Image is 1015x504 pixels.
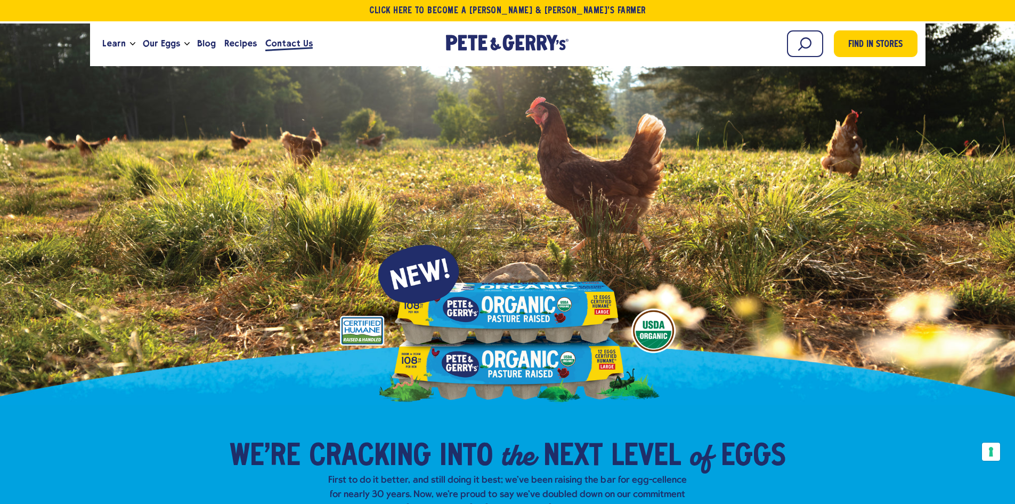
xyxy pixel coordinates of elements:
a: Blog [193,29,220,58]
span: into [440,441,493,473]
button: Open the dropdown menu for Our Eggs [184,42,190,46]
span: Next [543,441,603,473]
a: Recipes [220,29,261,58]
span: Find in Stores [848,38,903,52]
button: Open the dropdown menu for Learn [130,42,135,46]
span: Contact Us [265,37,313,50]
a: Learn [98,29,130,58]
em: of [689,436,712,474]
span: We’re [230,441,301,473]
a: Our Eggs [139,29,184,58]
em: the [501,436,535,474]
a: Find in Stores [834,30,917,57]
span: Our Eggs [143,37,180,50]
input: Search [787,30,823,57]
span: Blog [197,37,216,50]
span: Cracking [309,441,431,473]
span: Eggs​ [721,441,786,473]
button: Your consent preferences for tracking technologies [982,443,1000,461]
span: Level [611,441,681,473]
span: Recipes [224,37,257,50]
a: Contact Us [261,29,317,58]
span: Learn [102,37,126,50]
